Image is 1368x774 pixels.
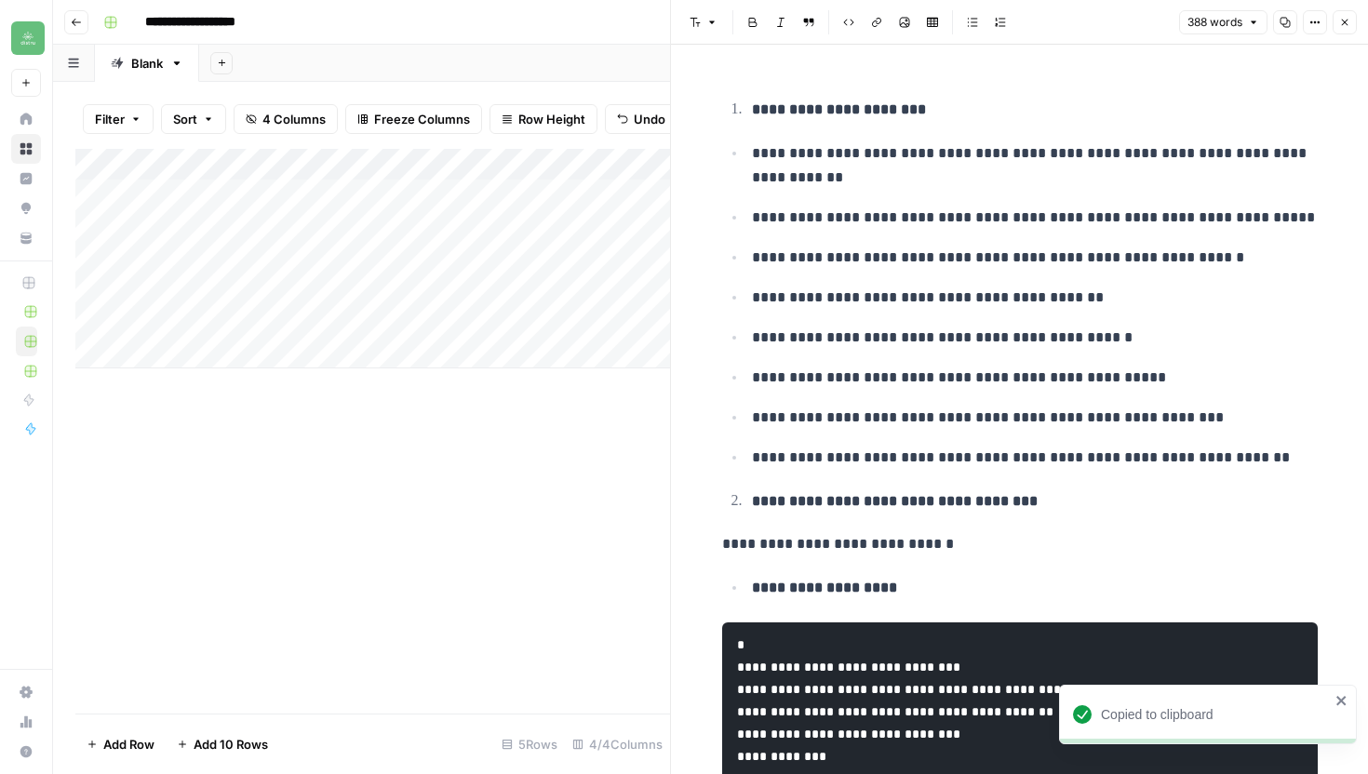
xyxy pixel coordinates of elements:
[194,735,268,754] span: Add 10 Rows
[11,21,45,55] img: Distru Logo
[1187,14,1242,31] span: 388 words
[95,45,199,82] a: Blank
[11,677,41,707] a: Settings
[95,110,125,128] span: Filter
[490,104,597,134] button: Row Height
[494,729,565,759] div: 5 Rows
[11,164,41,193] a: Insights
[161,104,226,134] button: Sort
[1335,693,1348,708] button: close
[345,104,482,134] button: Freeze Columns
[166,729,279,759] button: Add 10 Rows
[634,110,665,128] span: Undo
[11,15,41,61] button: Workspace: Distru
[1101,705,1330,724] div: Copied to clipboard
[75,729,166,759] button: Add Row
[11,707,41,737] a: Usage
[103,735,154,754] span: Add Row
[518,110,585,128] span: Row Height
[262,110,326,128] span: 4 Columns
[234,104,338,134] button: 4 Columns
[374,110,470,128] span: Freeze Columns
[131,54,163,73] div: Blank
[83,104,154,134] button: Filter
[1179,10,1267,34] button: 388 words
[11,104,41,134] a: Home
[11,223,41,253] a: Your Data
[173,110,197,128] span: Sort
[605,104,677,134] button: Undo
[11,193,41,223] a: Opportunities
[11,737,41,767] button: Help + Support
[11,134,41,164] a: Browse
[565,729,670,759] div: 4/4 Columns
